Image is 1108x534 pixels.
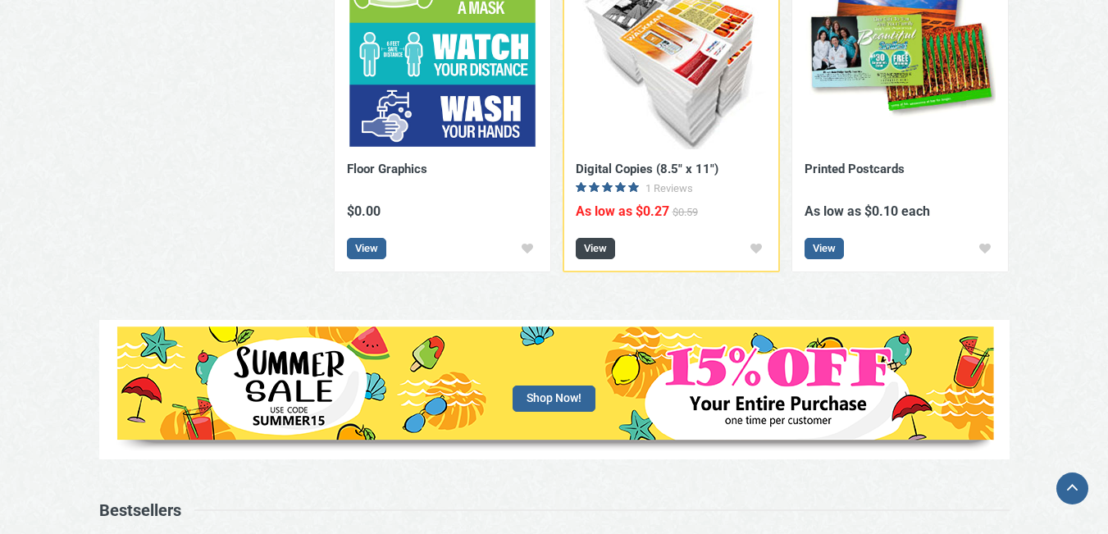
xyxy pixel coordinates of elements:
[576,203,669,219] span: As low as $0.27
[805,162,905,176] a: Printed Postcards
[99,500,181,520] h3: Bestsellers
[347,162,427,176] a: Floor Graphics
[645,182,693,194] div: 1 Reviews
[673,206,698,218] span: $0.59
[513,386,595,412] span: Shop Now!
[805,205,996,218] div: As low as $0.10 each
[347,205,538,218] div: $0.00
[576,238,615,259] a: View
[805,238,844,259] a: View
[576,162,718,176] a: Digital Copies (8.5" x 11")
[347,238,386,259] a: View
[99,320,1010,459] a: Shop Now!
